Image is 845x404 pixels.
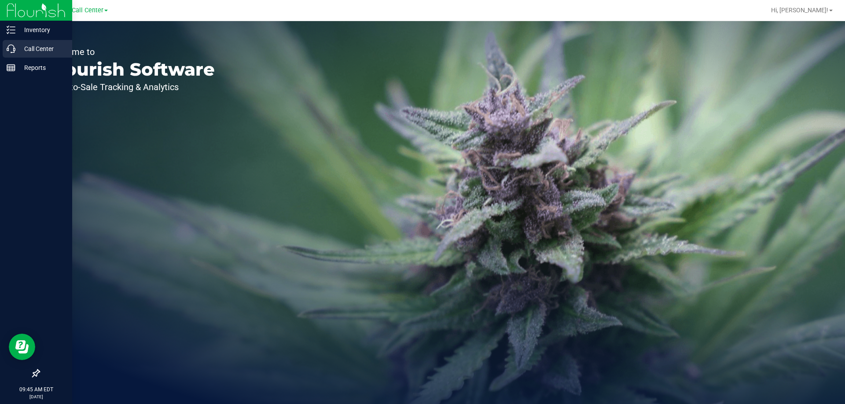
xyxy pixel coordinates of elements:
[15,44,68,54] p: Call Center
[7,63,15,72] inline-svg: Reports
[9,334,35,360] iframe: Resource center
[48,83,215,91] p: Seed-to-Sale Tracking & Analytics
[48,61,215,78] p: Flourish Software
[4,393,68,400] p: [DATE]
[48,47,215,56] p: Welcome to
[72,7,103,14] span: Call Center
[4,386,68,393] p: 09:45 AM EDT
[15,25,68,35] p: Inventory
[7,25,15,34] inline-svg: Inventory
[15,62,68,73] p: Reports
[7,44,15,53] inline-svg: Call Center
[771,7,828,14] span: Hi, [PERSON_NAME]!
